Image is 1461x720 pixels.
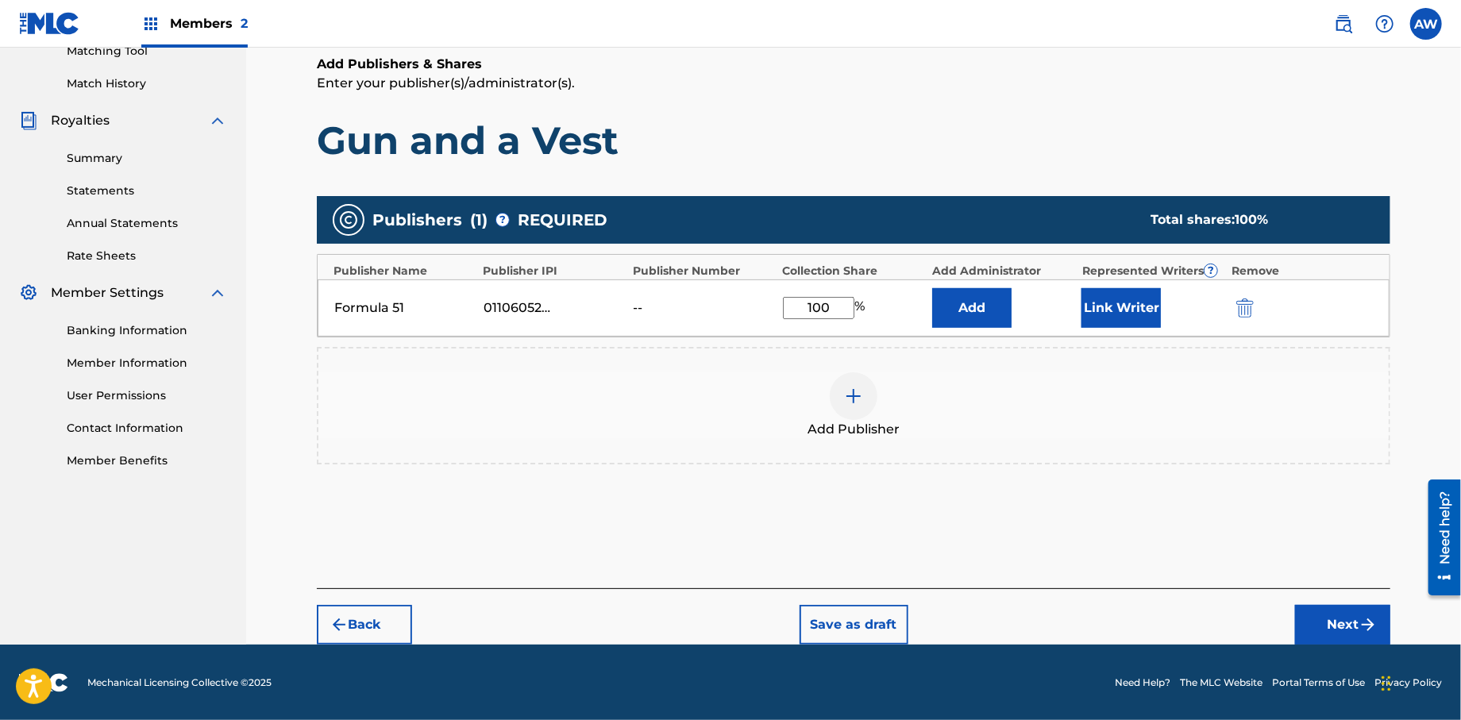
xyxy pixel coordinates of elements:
img: expand [208,283,227,302]
button: Next [1295,605,1390,645]
div: Remove [1232,263,1374,279]
img: Royalties [19,111,38,130]
a: The MLC Website [1180,676,1262,690]
a: Portal Terms of Use [1272,676,1365,690]
img: help [1375,14,1394,33]
img: Top Rightsholders [141,14,160,33]
a: Rate Sheets [67,248,227,264]
button: Link Writer [1081,288,1161,328]
p: Enter your publisher(s)/administrator(s). [317,74,1390,93]
img: 12a2ab48e56ec057fbd8.svg [1236,298,1254,318]
div: User Menu [1410,8,1442,40]
iframe: Resource Center [1417,473,1461,601]
span: Members [170,14,248,33]
span: Publishers [372,208,462,232]
span: Member Settings [51,283,164,302]
div: Help [1369,8,1401,40]
h1: Gun and a Vest [317,117,1390,164]
button: Back [317,605,412,645]
iframe: Chat Widget [1377,644,1456,720]
a: Contact Information [67,420,227,437]
img: logo [19,673,68,692]
img: 7ee5dd4eb1f8a8e3ef2f.svg [330,615,349,634]
div: Collection Share [783,263,925,279]
a: User Permissions [67,387,227,404]
span: ? [496,214,509,226]
a: Member Benefits [67,452,227,469]
a: Summary [67,150,227,167]
a: Match History [67,75,227,92]
span: Royalties [51,111,110,130]
img: expand [208,111,227,130]
a: Statements [67,183,227,199]
button: Save as draft [800,605,908,645]
a: Matching Tool [67,43,227,60]
div: Publisher Name [333,263,476,279]
img: search [1334,14,1353,33]
img: Member Settings [19,283,38,302]
div: Represented Writers [1082,263,1224,279]
span: 2 [241,16,248,31]
div: Drag [1382,660,1391,707]
button: Add [932,288,1012,328]
span: % [854,297,869,319]
img: f7272a7cc735f4ea7f67.svg [1359,615,1378,634]
span: Mechanical Licensing Collective © 2025 [87,676,272,690]
a: Privacy Policy [1374,676,1442,690]
div: Total shares: [1151,210,1359,229]
a: Banking Information [67,322,227,339]
span: ? [1205,264,1217,277]
img: add [844,387,863,406]
div: Publisher Number [633,263,775,279]
a: Annual Statements [67,215,227,232]
div: Add Administrator [932,263,1074,279]
span: REQUIRED [518,208,607,232]
img: MLC Logo [19,12,80,35]
span: ( 1 ) [470,208,488,232]
span: Add Publisher [808,420,900,439]
img: publishers [339,210,358,229]
a: Member Information [67,355,227,372]
h6: Add Publishers & Shares [317,55,1390,74]
a: Need Help? [1115,676,1170,690]
div: Publisher IPI [484,263,626,279]
span: 100 % [1235,212,1268,227]
a: Public Search [1328,8,1359,40]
